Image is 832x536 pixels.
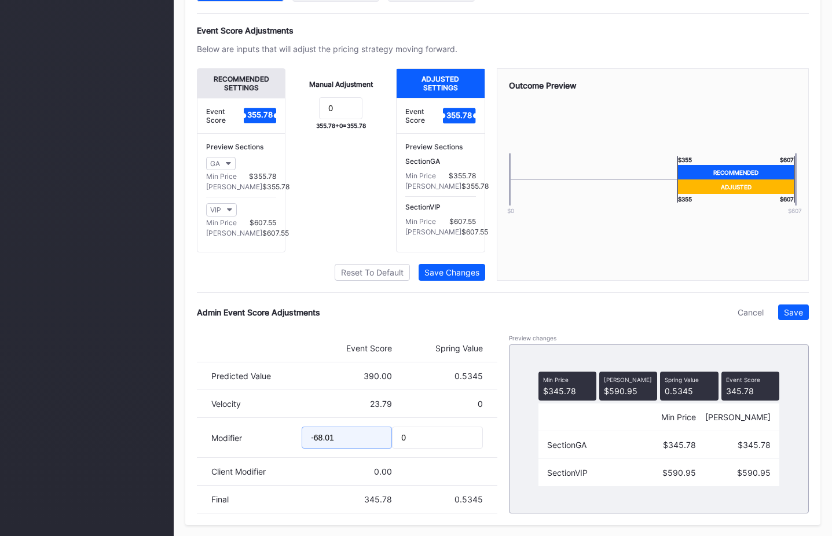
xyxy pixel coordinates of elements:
[197,69,285,98] div: Recommended Settings
[405,182,461,190] div: [PERSON_NAME]
[461,182,489,190] div: $355.78
[446,111,472,120] text: 355.78
[677,165,795,179] div: Recommended
[197,44,457,54] div: Below are inputs that will adjust the pricing strategy moving forward.
[696,440,771,450] div: $345.78
[197,25,809,35] div: Event Score Adjustments
[461,227,488,236] div: $607.55
[696,412,771,422] div: [PERSON_NAME]
[206,142,276,151] div: Preview Sections
[405,157,475,166] div: Section GA
[211,467,302,476] div: Client Modifier
[547,440,622,450] div: Section GA
[780,194,795,203] div: $ 607
[604,376,653,383] div: [PERSON_NAME]
[778,304,809,320] button: Save
[211,433,302,443] div: Modifier
[335,264,410,281] button: Reset To Default
[780,156,795,165] div: $ 607
[302,467,392,476] div: 0.00
[211,399,302,409] div: Velocity
[405,203,475,211] div: Section VIP
[449,171,476,180] div: $355.78
[302,399,392,409] div: 23.79
[262,182,289,191] div: $355.78
[721,372,779,401] div: 345.78
[197,307,320,317] div: Admin Event Score Adjustments
[206,107,244,124] div: Event Score
[392,371,482,381] div: 0.5345
[509,80,797,90] div: Outcome Preview
[397,69,484,98] div: Adjusted Settings
[211,371,302,381] div: Predicted Value
[392,343,482,353] div: Spring Value
[392,399,482,409] div: 0
[784,307,803,317] div: Save
[210,205,221,214] div: VIP
[665,376,713,383] div: Spring Value
[621,440,696,450] div: $345.78
[210,159,220,168] div: GA
[206,218,237,227] div: Min Price
[206,182,262,191] div: [PERSON_NAME]
[405,217,436,226] div: Min Price
[599,372,657,401] div: $590.95
[302,494,392,504] div: 345.78
[677,179,795,194] div: Adjusted
[309,80,373,89] div: Manual Adjustment
[206,203,237,216] button: VIP
[509,335,809,342] div: Preview changes
[621,468,696,478] div: $590.95
[543,376,592,383] div: Min Price
[726,376,775,383] div: Event Score
[302,371,392,381] div: 390.00
[677,194,692,203] div: $ 355
[449,217,476,226] div: $607.55
[262,229,289,237] div: $607.55
[392,494,482,504] div: 0.5345
[738,307,764,317] div: Cancel
[405,227,461,236] div: [PERSON_NAME]
[405,142,475,151] div: Preview Sections
[696,468,771,478] div: $590.95
[490,207,531,214] div: $0
[405,107,443,124] div: Event Score
[206,172,237,181] div: Min Price
[341,267,404,277] div: Reset To Default
[302,343,392,353] div: Event Score
[206,229,262,237] div: [PERSON_NAME]
[249,172,276,181] div: $355.78
[538,372,596,401] div: $345.78
[732,304,769,320] button: Cancel
[405,171,436,180] div: Min Price
[621,412,696,422] div: Min Price
[775,207,815,214] div: $ 607
[250,218,276,227] div: $607.55
[247,111,273,120] text: 355.78
[419,264,485,281] button: Save Changes
[547,468,622,478] div: Section VIP
[424,267,479,277] div: Save Changes
[206,157,236,170] button: GA
[660,372,718,401] div: 0.5345
[677,156,692,165] div: $ 355
[316,122,366,129] div: 355.78 + 0 = 355.78
[211,494,302,504] div: Final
